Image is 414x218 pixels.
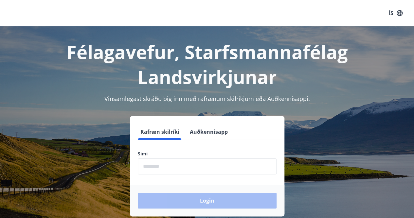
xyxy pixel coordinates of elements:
[138,124,182,140] button: Rafræn skilríki
[8,39,406,89] h1: Félagavefur, Starfsmannafélag Landsvirkjunar
[104,95,310,103] span: Vinsamlegast skráðu þig inn með rafrænum skilríkjum eða Auðkennisappi.
[385,7,406,19] button: ÍS
[138,150,277,157] label: Sími
[187,124,230,140] button: Auðkennisapp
